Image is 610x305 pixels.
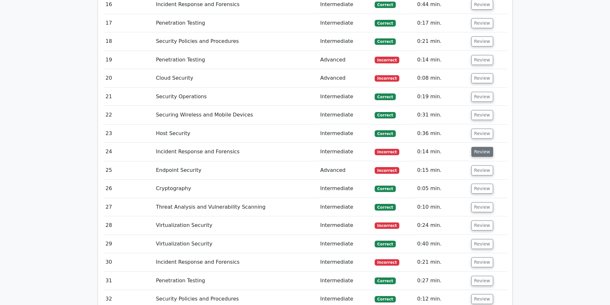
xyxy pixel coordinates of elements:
span: Correct [375,20,395,26]
td: 21 [103,88,153,106]
td: Endpoint Security [153,161,318,180]
td: 0:17 min. [415,14,469,32]
span: Incorrect [375,75,399,82]
button: Review [471,239,493,249]
span: Correct [375,38,395,45]
button: Review [471,36,493,46]
td: Cloud Security [153,69,318,87]
span: Correct [375,204,395,210]
td: Incident Response and Forensics [153,253,318,271]
button: Review [471,129,493,139]
span: Correct [375,130,395,137]
button: Review [471,55,493,65]
td: 31 [103,272,153,290]
td: Incident Response and Forensics [153,143,318,161]
td: 22 [103,106,153,124]
span: Correct [375,112,395,118]
td: 28 [103,216,153,235]
td: Security Operations [153,88,318,106]
td: Cryptography [153,180,318,198]
td: Intermediate [318,253,372,271]
td: 19 [103,51,153,69]
td: 0:36 min. [415,124,469,143]
td: 0:24 min. [415,216,469,235]
td: Intermediate [318,143,372,161]
td: Intermediate [318,235,372,253]
td: Advanced [318,161,372,180]
td: Advanced [318,69,372,87]
button: Review [471,18,493,28]
td: 26 [103,180,153,198]
button: Review [471,73,493,83]
td: Intermediate [318,180,372,198]
td: 30 [103,253,153,271]
td: 25 [103,161,153,180]
td: Intermediate [318,124,372,143]
td: Threat Analysis and Vulnerability Scanning [153,198,318,216]
td: Intermediate [318,14,372,32]
button: Review [471,294,493,304]
td: Intermediate [318,106,372,124]
button: Review [471,184,493,194]
td: 0:21 min. [415,253,469,271]
button: Review [471,165,493,175]
button: Review [471,147,493,157]
td: 0:10 min. [415,198,469,216]
td: 0:21 min. [415,32,469,51]
td: 0:19 min. [415,88,469,106]
td: 0:31 min. [415,106,469,124]
button: Review [471,92,493,102]
button: Review [471,257,493,267]
button: Review [471,110,493,120]
td: Securing Wireless and Mobile Devices [153,106,318,124]
button: Review [471,221,493,230]
span: Correct [375,2,395,8]
td: 23 [103,124,153,143]
td: Intermediate [318,272,372,290]
span: Correct [375,296,395,302]
span: Incorrect [375,149,399,155]
span: Correct [375,241,395,247]
span: Incorrect [375,167,399,173]
td: 0:14 min. [415,143,469,161]
td: 0:08 min. [415,69,469,87]
td: 27 [103,198,153,216]
td: Intermediate [318,88,372,106]
td: 18 [103,32,153,51]
span: Incorrect [375,259,399,266]
td: Virtualization Security [153,216,318,235]
button: Review [471,276,493,286]
td: Intermediate [318,32,372,51]
span: Incorrect [375,222,399,229]
td: Advanced [318,51,372,69]
td: 0:14 min. [415,51,469,69]
td: Penetration Testing [153,272,318,290]
td: Penetration Testing [153,51,318,69]
td: Intermediate [318,198,372,216]
td: 0:05 min. [415,180,469,198]
td: Security Policies and Procedures [153,32,318,51]
button: Review [471,202,493,212]
td: 20 [103,69,153,87]
td: 24 [103,143,153,161]
span: Correct [375,93,395,100]
td: Intermediate [318,216,372,235]
span: Incorrect [375,57,399,63]
td: Host Security [153,124,318,143]
span: Correct [375,186,395,192]
td: 29 [103,235,153,253]
td: 17 [103,14,153,32]
td: Virtualization Security [153,235,318,253]
td: Penetration Testing [153,14,318,32]
td: 0:27 min. [415,272,469,290]
span: Correct [375,277,395,284]
td: 0:15 min. [415,161,469,180]
td: 0:40 min. [415,235,469,253]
